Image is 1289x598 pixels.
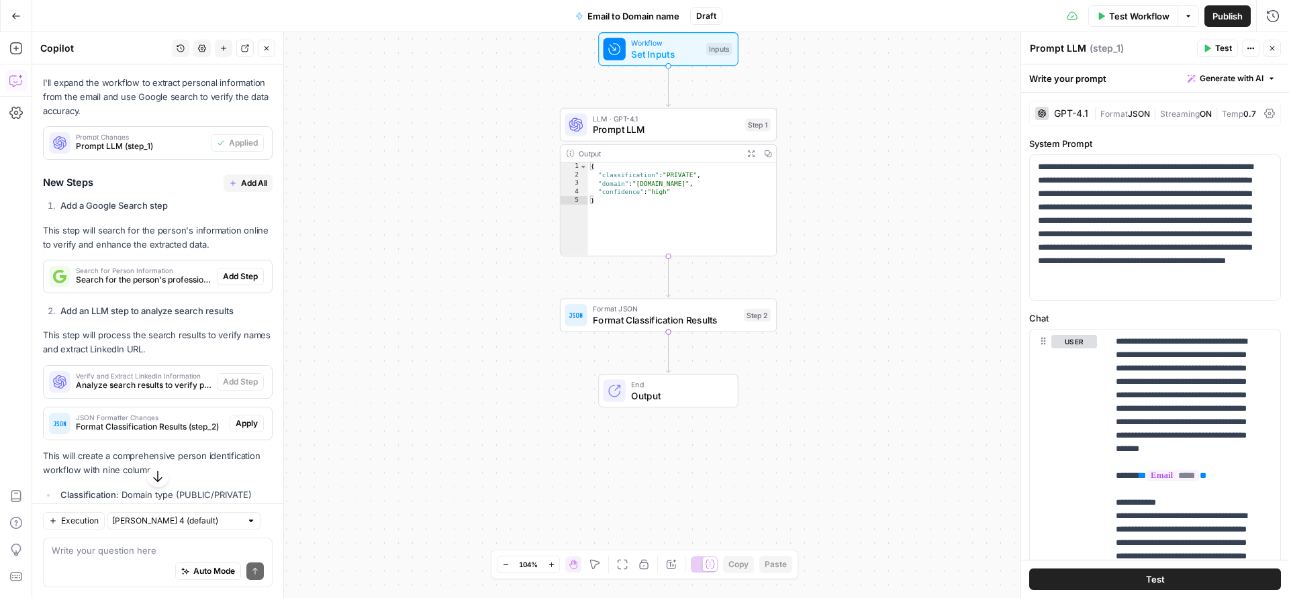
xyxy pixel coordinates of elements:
[519,559,538,570] span: 104%
[76,372,211,379] span: Verify and Extract LinkedIn Information
[560,374,777,407] div: EndOutput
[1029,311,1281,325] label: Chat
[112,514,241,528] input: Claude Sonnet 4 (default)
[76,134,205,140] span: Prompt Changes
[631,47,700,61] span: Set Inputs
[224,175,273,192] button: Add All
[1088,5,1178,27] button: Test Workflow
[759,556,792,573] button: Paste
[1200,109,1212,119] span: ON
[723,556,754,573] button: Copy
[560,108,777,256] div: LLM · GPT-4.1Prompt LLMStep 1Output{ "classification":"PRIVATE", "domain":"[DOMAIN_NAME]", "confi...
[666,66,670,106] g: Edge from start to step_1
[587,9,679,23] span: Email to Domain name
[1030,42,1086,55] textarea: Prompt LLM
[43,53,273,66] h2: Solution
[567,5,687,27] button: Email to Domain name
[1051,335,1097,348] button: user
[60,200,168,211] strong: Add a Google Search step
[1029,568,1281,590] button: Test
[1094,106,1100,119] span: |
[76,379,211,391] span: Analyze search results to verify personal information and extract LinkedIn profile URL
[1150,106,1160,119] span: |
[1200,72,1263,85] span: Generate with AI
[1182,70,1281,87] button: Generate with AI
[593,123,740,137] span: Prompt LLM
[745,118,771,131] div: Step 1
[40,42,168,55] div: Copilot
[43,223,273,252] p: This step will search for the person's information online to verify and enhance the extracted data.
[561,196,588,205] div: 5
[631,379,726,390] span: End
[1090,42,1124,55] span: ( step_1 )
[76,421,224,433] span: Format Classification Results (step_2)
[57,488,273,501] li: : Domain type (PUBLIC/PRIVATE)
[217,268,264,285] button: Add Step
[175,562,241,580] button: Auto Mode
[1021,64,1289,92] div: Write your prompt
[1222,109,1243,119] span: Temp
[1243,109,1256,119] span: 0.7
[43,175,273,192] h3: New Steps
[666,256,670,297] g: Edge from step_1 to step_2
[1128,109,1150,119] span: JSON
[579,148,738,159] div: Output
[593,313,738,327] span: Format Classification Results
[1204,5,1251,27] button: Publish
[744,309,771,321] div: Step 2
[631,389,726,403] span: Output
[43,512,105,530] button: Execution
[1215,42,1232,54] span: Test
[223,376,258,388] span: Add Step
[561,188,588,197] div: 4
[230,415,264,432] button: Apply
[561,179,588,188] div: 3
[1146,572,1165,586] span: Test
[728,558,749,570] span: Copy
[60,305,234,316] strong: Add an LLM step to analyze search results
[593,303,738,315] span: Format JSON
[43,76,273,118] p: I'll expand the workflow to extract personal information from the email and use Google search to ...
[579,162,587,171] span: Toggle code folding, rows 1 through 5
[43,449,273,477] p: This will create a comprehensive person identification workflow with nine columns:
[43,328,273,356] p: This step will process the search results to verify names and extract LinkedIn URL.
[241,177,267,189] span: Add All
[1212,106,1222,119] span: |
[1100,109,1128,119] span: Format
[236,417,258,430] span: Apply
[229,137,258,149] span: Applied
[223,270,258,283] span: Add Step
[1109,9,1169,23] span: Test Workflow
[1054,109,1088,118] div: GPT-4.1
[60,489,116,500] strong: Classification
[561,171,588,180] div: 2
[61,515,99,527] span: Execution
[76,274,211,286] span: Search for the person's professional information online to verify extracted names and find Linked...
[211,134,264,152] button: Applied
[696,10,716,22] span: Draft
[76,267,211,274] span: Search for Person Information
[560,298,777,332] div: Format JSONFormat Classification ResultsStep 2
[1197,40,1238,57] button: Test
[1160,109,1200,119] span: Streaming
[593,113,740,124] span: LLM · GPT-4.1
[76,414,224,421] span: JSON Formatter Changes
[560,32,777,66] div: WorkflowSet InputsInputs
[561,162,588,171] div: 1
[666,332,670,372] g: Edge from step_2 to end
[1212,9,1243,23] span: Publish
[1029,137,1281,150] label: System Prompt
[706,43,732,56] div: Inputs
[765,558,787,570] span: Paste
[631,37,700,48] span: Workflow
[193,565,235,577] span: Auto Mode
[76,140,205,152] span: Prompt LLM (step_1)
[217,373,264,391] button: Add Step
